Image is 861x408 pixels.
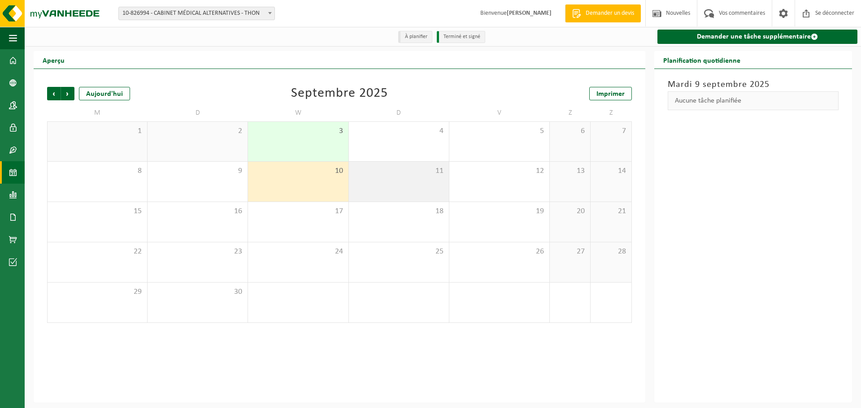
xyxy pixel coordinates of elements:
font: W [295,110,302,117]
font: Aperçu [43,57,65,64]
font: 7 [622,127,626,135]
span: 10-826994 - CABINET MÉDICAL ALTERNATIVES - THON [118,7,275,20]
font: Demander une tâche supplémentaire [697,33,811,40]
font: Mardi 9 septembre 2025 [668,80,770,89]
font: 13 [577,167,585,175]
font: Imprimer [596,90,625,98]
font: V [497,110,502,117]
font: 2 [238,127,242,135]
font: 17 [335,207,343,215]
font: 24 [335,247,343,256]
font: Z [569,110,572,117]
font: Vos commentaires [719,10,765,17]
font: 12 [536,167,544,175]
font: 23 [234,247,242,256]
font: 9 [238,167,242,175]
font: D [196,110,200,117]
font: 20 [577,207,585,215]
font: 11 [435,167,444,175]
font: 3 [339,127,343,135]
font: 8 [138,167,142,175]
font: 16 [234,207,242,215]
font: 10-826994 - CABINET MÉDICAL ALTERNATIVES - THON [122,10,260,17]
font: Demander un devis [586,10,634,17]
span: 10-826994 - CABINET MÉDICAL ALTERNATIVES - THON [119,7,274,20]
font: Nouvelles [666,10,690,17]
a: Imprimer [589,87,632,100]
font: 6 [581,127,585,135]
font: 22 [134,247,142,256]
font: 26 [536,247,544,256]
font: 25 [435,247,444,256]
font: 1 [138,127,142,135]
font: Terminé et signé [444,34,480,39]
font: D [396,110,401,117]
font: 21 [618,207,626,215]
font: 10 [335,167,343,175]
font: Se déconnecter [815,10,854,17]
font: Planification quotidienne [663,57,740,64]
font: Bienvenue [480,10,507,17]
font: Aujourd'hui [86,90,123,98]
font: À planifier [405,34,427,39]
font: 5 [540,127,544,135]
font: Z [609,110,613,117]
font: 19 [536,207,544,215]
font: 4 [439,127,444,135]
font: 14 [618,167,626,175]
font: Septembre 2025 [291,86,388,100]
font: 27 [577,247,585,256]
a: Demander un devis [565,4,641,22]
a: Demander une tâche supplémentaire [657,30,857,44]
font: 30 [234,288,242,296]
font: M [94,110,101,117]
font: 18 [435,207,444,215]
font: Aucune tâche planifiée [675,97,741,104]
font: [PERSON_NAME] [507,10,552,17]
font: 29 [134,288,142,296]
font: 15 [134,207,142,215]
font: 28 [618,247,626,256]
